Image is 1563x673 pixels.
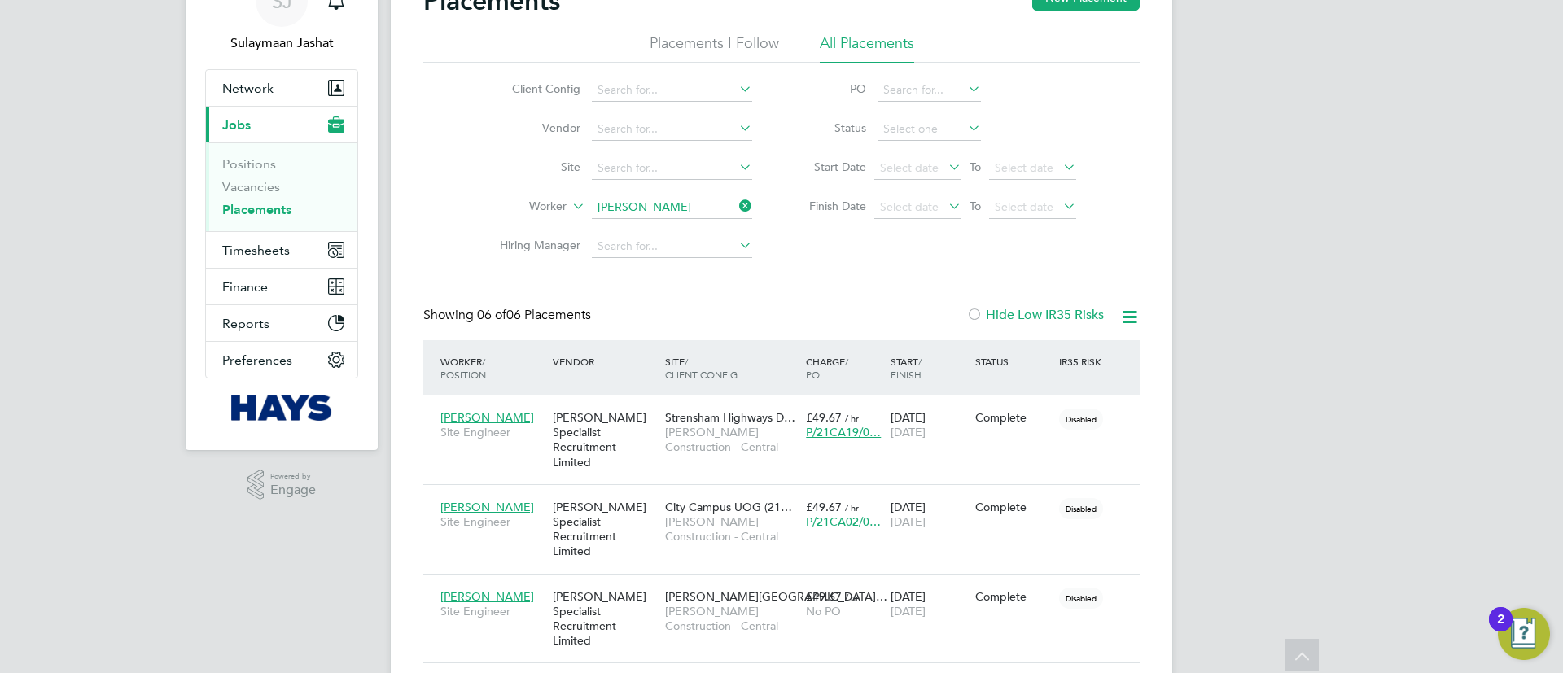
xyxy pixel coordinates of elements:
[887,492,971,537] div: [DATE]
[440,589,534,604] span: [PERSON_NAME]
[1059,409,1103,430] span: Disabled
[887,402,971,448] div: [DATE]
[806,514,881,529] span: P/21CA02/0…
[1497,619,1504,640] div: 2
[878,118,981,141] input: Select one
[222,81,274,96] span: Network
[806,589,842,604] span: £49.67
[891,514,926,529] span: [DATE]
[247,470,317,500] a: Powered byEngage
[793,199,866,213] label: Finish Date
[806,410,842,425] span: £49.67
[270,470,316,483] span: Powered by
[592,157,752,180] input: Search for...
[845,591,859,603] span: / hr
[793,81,866,96] label: PO
[1498,608,1550,660] button: Open Resource Center, 2 new notifications
[206,232,357,268] button: Timesheets
[473,199,567,215] label: Worker
[205,33,358,53] span: Sulaymaan Jashat
[477,307,591,323] span: 06 Placements
[206,142,357,231] div: Jobs
[1055,347,1111,376] div: IR35 Risk
[975,589,1052,604] div: Complete
[436,347,549,389] div: Worker
[806,604,841,618] span: No PO
[549,492,661,567] div: [PERSON_NAME] Specialist Recruitment Limited
[975,410,1052,425] div: Complete
[887,347,971,389] div: Start
[820,33,914,63] li: All Placements
[206,107,357,142] button: Jobs
[231,395,333,421] img: hays-logo-retina.png
[845,412,859,424] span: / hr
[487,238,580,252] label: Hiring Manager
[436,580,1140,594] a: [PERSON_NAME]Site Engineer[PERSON_NAME] Specialist Recruitment Limited[PERSON_NAME][GEOGRAPHIC_DA...
[665,425,798,454] span: [PERSON_NAME] Construction - Central
[880,160,939,175] span: Select date
[802,347,887,389] div: Charge
[487,120,580,135] label: Vendor
[436,401,1140,415] a: [PERSON_NAME]Site Engineer[PERSON_NAME] Specialist Recruitment LimitedStrensham Highways D…[PERSO...
[806,355,848,381] span: / PO
[975,500,1052,514] div: Complete
[222,279,268,295] span: Finance
[891,425,926,439] span: [DATE]
[436,491,1140,505] a: [PERSON_NAME]Site Engineer[PERSON_NAME] Specialist Recruitment LimitedCity Campus UOG (21…[PERSON...
[665,500,792,514] span: City Campus UOG (21…
[592,235,752,258] input: Search for...
[891,604,926,618] span: [DATE]
[440,410,534,425] span: [PERSON_NAME]
[806,500,842,514] span: £49.67
[222,202,291,217] a: Placements
[995,199,1053,214] span: Select date
[206,305,357,341] button: Reports
[665,604,798,633] span: [PERSON_NAME] Construction - Central
[845,501,859,513] span: / hr
[1059,588,1103,609] span: Disabled
[891,355,922,381] span: / Finish
[423,307,594,324] div: Showing
[878,79,981,102] input: Search for...
[793,120,866,135] label: Status
[592,196,752,219] input: Search for...
[661,347,802,389] div: Site
[665,410,795,425] span: Strensham Highways D…
[205,395,358,421] a: Go to home page
[549,347,661,376] div: Vendor
[477,307,506,323] span: 06 of
[222,117,251,133] span: Jobs
[549,581,661,657] div: [PERSON_NAME] Specialist Recruitment Limited
[440,355,486,381] span: / Position
[665,355,738,381] span: / Client Config
[965,156,986,177] span: To
[222,316,269,331] span: Reports
[665,589,887,604] span: [PERSON_NAME][GEOGRAPHIC_DATA]…
[206,342,357,378] button: Preferences
[440,500,534,514] span: [PERSON_NAME]
[995,160,1053,175] span: Select date
[592,79,752,102] input: Search for...
[440,425,545,439] span: Site Engineer
[487,81,580,96] label: Client Config
[549,402,661,478] div: [PERSON_NAME] Specialist Recruitment Limited
[222,179,280,194] a: Vacancies
[440,514,545,529] span: Site Engineer
[971,347,1056,376] div: Status
[592,118,752,141] input: Search for...
[966,307,1104,323] label: Hide Low IR35 Risks
[793,160,866,174] label: Start Date
[222,243,290,258] span: Timesheets
[665,514,798,544] span: [PERSON_NAME] Construction - Central
[887,581,971,627] div: [DATE]
[206,269,357,304] button: Finance
[965,195,986,216] span: To
[206,70,357,106] button: Network
[487,160,580,174] label: Site
[440,604,545,618] span: Site Engineer
[806,425,881,439] span: P/21CA19/0…
[1059,498,1103,519] span: Disabled
[222,156,276,172] a: Positions
[650,33,779,63] li: Placements I Follow
[222,352,292,368] span: Preferences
